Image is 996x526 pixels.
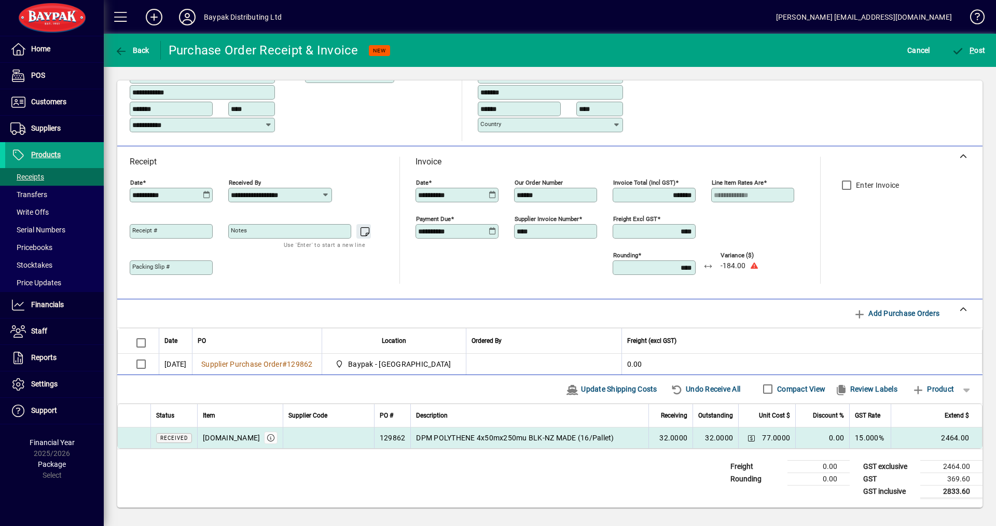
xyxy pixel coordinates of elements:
mat-label: Line item rates are [712,179,764,186]
span: Date [164,335,177,347]
a: Transfers [5,186,104,203]
span: Price Updates [10,279,61,287]
div: Freight (excl GST) [627,335,970,347]
mat-label: Date [416,179,428,186]
span: POS [31,71,45,79]
div: Purchase Order Receipt & Invoice [169,42,358,59]
mat-label: Notes [231,227,247,234]
span: Home [31,45,50,53]
span: Support [31,406,57,414]
td: Freight [725,460,787,473]
a: Receipts [5,168,104,186]
a: Price Updates [5,274,104,292]
mat-label: Invoice Total (incl GST) [613,179,675,186]
span: Customers [31,98,66,106]
td: 0.00 [621,354,983,375]
span: Serial Numbers [10,226,65,234]
mat-label: Country [480,120,501,128]
span: Undo Receive All [671,381,741,397]
td: 15.000% [849,427,891,448]
a: Settings [5,371,104,397]
span: 129862 [287,360,313,368]
label: Compact View [775,384,825,394]
span: Receiving [661,410,687,421]
div: Ordered By [472,335,616,347]
a: POS [5,63,104,89]
span: Ordered By [472,335,502,347]
a: Knowledge Base [962,2,983,36]
span: Discount % [813,410,844,421]
a: Supplier Purchase Order#129862 [198,358,316,370]
span: Financials [31,300,64,309]
button: Profile [171,8,204,26]
span: Reports [31,353,57,362]
span: NEW [373,47,386,54]
td: DPM POLYTHENE 4x50mx250mu BLK-NZ MADE (16/Pallet) [410,427,648,448]
td: GST [858,473,920,485]
span: -184.00 [721,262,745,270]
span: Write Offs [10,208,49,216]
span: Baypak - Onekawa [333,358,455,370]
a: Suppliers [5,116,104,142]
button: Change Price Levels [744,431,758,445]
span: Receipts [10,173,44,181]
span: Staff [31,327,47,335]
span: Back [115,46,149,54]
div: [DOMAIN_NAME] [203,433,260,443]
span: Settings [31,380,58,388]
a: Staff [5,319,104,344]
td: 129862 [374,427,411,448]
a: Write Offs [5,203,104,221]
td: [DATE] [159,354,192,375]
mat-label: Received by [229,179,261,186]
a: Pricebooks [5,239,104,256]
span: Item [203,410,215,421]
span: Transfers [10,190,47,199]
span: PO # [380,410,393,421]
td: Rounding [725,473,787,485]
td: 2464.00 [920,460,983,473]
label: Enter Invoice [854,180,899,190]
button: Add [137,8,171,26]
span: Received [160,435,188,441]
span: P [970,46,974,54]
mat-label: Our order number [515,179,563,186]
span: Product [912,381,954,397]
span: Extend $ [945,410,969,421]
mat-hint: Use 'Enter' to start a new line [284,239,365,251]
td: GST exclusive [858,460,920,473]
span: PO [198,335,206,347]
a: Home [5,36,104,62]
app-page-header-button: Back [104,41,161,60]
span: Products [31,150,61,159]
span: Status [156,410,174,421]
button: Cancel [905,41,933,60]
span: Location [382,335,406,347]
div: Baypak Distributing Ltd [204,9,282,25]
span: Supplier Code [288,410,327,421]
span: 77.0000 [762,433,790,443]
div: [PERSON_NAME] [EMAIL_ADDRESS][DOMAIN_NAME] [776,9,952,25]
span: Variance ($) [721,252,783,259]
span: ost [952,46,986,54]
a: Financials [5,292,104,318]
mat-label: Date [130,179,143,186]
td: 0.00 [787,460,850,473]
span: GST Rate [855,410,880,421]
mat-label: Rounding [613,252,638,259]
td: 0.00 [787,473,850,485]
div: PO [198,335,316,347]
span: Stocktakes [10,261,52,269]
button: Post [949,41,988,60]
span: Pricebooks [10,243,52,252]
mat-label: Supplier invoice number [515,215,579,223]
a: Customers [5,89,104,115]
div: Date [164,335,187,347]
button: Review Labels [831,380,902,398]
a: Support [5,398,104,424]
a: Stocktakes [5,256,104,274]
mat-label: Freight excl GST [613,215,657,223]
span: # [282,360,287,368]
button: Add Purchase Orders [849,304,944,323]
td: 369.60 [920,473,983,485]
